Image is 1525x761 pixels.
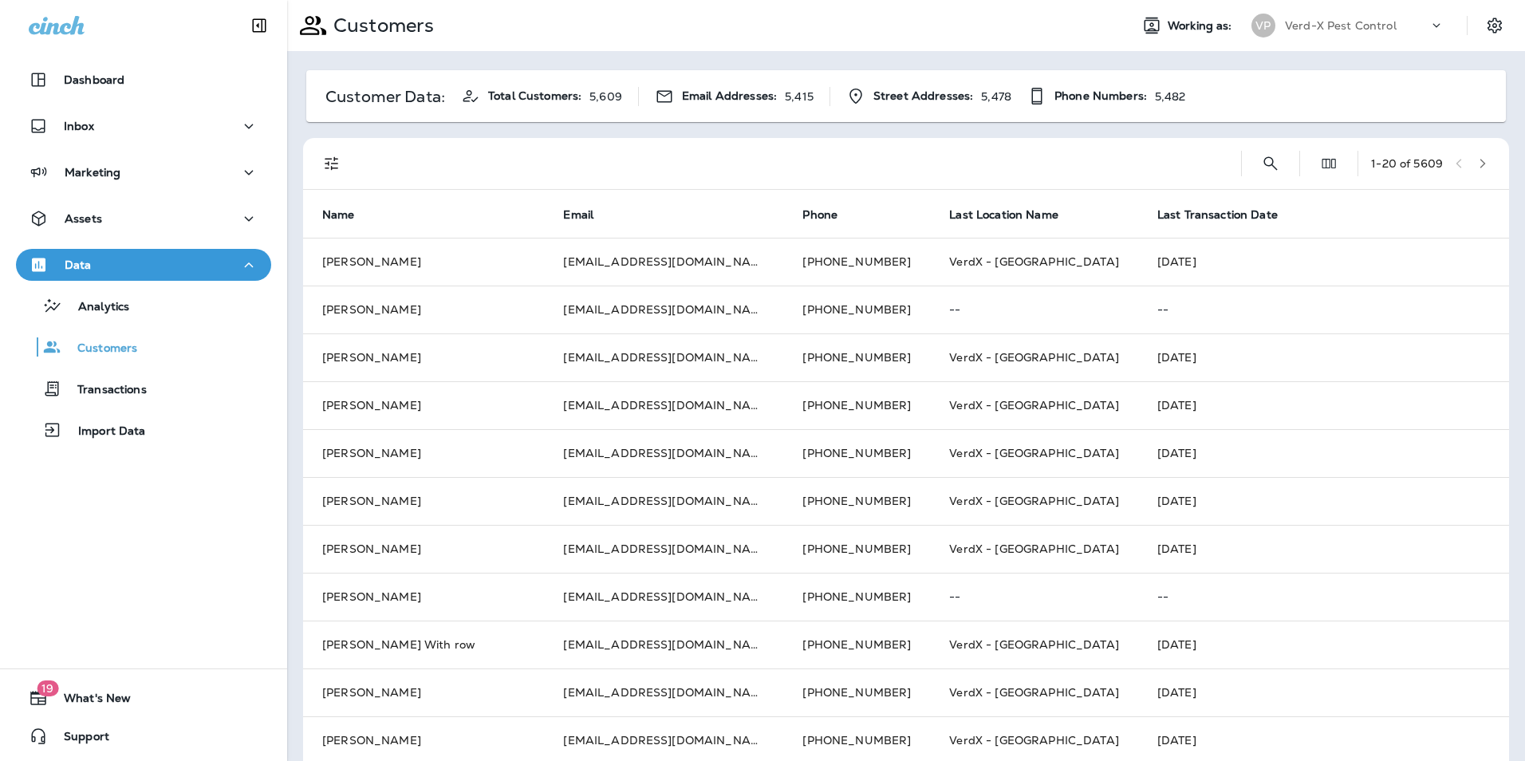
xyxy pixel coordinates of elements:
button: Edit Fields [1313,148,1345,179]
td: [DATE] [1138,381,1509,429]
p: 5,478 [981,90,1011,103]
td: [EMAIL_ADDRESS][DOMAIN_NAME] [544,238,783,286]
button: Search Customers [1255,148,1287,179]
p: Transactions [61,383,147,398]
span: VerdX - [GEOGRAPHIC_DATA] [949,542,1119,556]
td: [PHONE_NUMBER] [783,333,930,381]
span: VerdX - [GEOGRAPHIC_DATA] [949,446,1119,460]
span: Street Addresses: [873,89,973,103]
td: [PHONE_NUMBER] [783,525,930,573]
p: Dashboard [64,73,124,86]
span: Last Transaction Date [1157,208,1278,222]
td: [EMAIL_ADDRESS][DOMAIN_NAME] [544,381,783,429]
span: VerdX - [GEOGRAPHIC_DATA] [949,685,1119,700]
span: Phone [802,207,858,222]
p: -- [1157,590,1490,603]
span: VerdX - [GEOGRAPHIC_DATA] [949,494,1119,508]
td: [PHONE_NUMBER] [783,621,930,668]
td: [DATE] [1138,668,1509,716]
button: Settings [1480,11,1509,40]
p: -- [949,303,1119,316]
td: [DATE] [1138,429,1509,477]
td: [PHONE_NUMBER] [783,477,930,525]
button: Support [16,720,271,752]
button: Data [16,249,271,281]
span: Email [563,208,593,222]
td: [PERSON_NAME] With row [303,621,544,668]
td: [PERSON_NAME] [303,477,544,525]
div: VP [1251,14,1275,37]
button: Collapse Sidebar [237,10,282,41]
td: [PERSON_NAME] [303,525,544,573]
span: VerdX - [GEOGRAPHIC_DATA] [949,254,1119,269]
p: Marketing [65,166,120,179]
p: Analytics [62,300,129,315]
button: Dashboard [16,64,271,96]
td: [EMAIL_ADDRESS][DOMAIN_NAME] [544,333,783,381]
span: Last Transaction Date [1157,207,1298,222]
span: Working as: [1168,19,1235,33]
span: Name [322,207,376,222]
td: [EMAIL_ADDRESS][DOMAIN_NAME] [544,573,783,621]
td: [PERSON_NAME] [303,573,544,621]
td: [PHONE_NUMBER] [783,381,930,429]
td: [PERSON_NAME] [303,333,544,381]
p: 5,609 [589,90,622,103]
span: Email Addresses: [682,89,777,103]
span: Phone [802,208,837,222]
span: Email [563,207,614,222]
td: [EMAIL_ADDRESS][DOMAIN_NAME] [544,621,783,668]
p: Inbox [64,120,94,132]
span: 19 [37,680,58,696]
p: Customers [61,341,137,357]
span: Total Customers: [488,89,581,103]
td: [PERSON_NAME] [303,381,544,429]
span: VerdX - [GEOGRAPHIC_DATA] [949,637,1119,652]
p: 5,415 [785,90,814,103]
span: Last Location Name [949,208,1058,222]
span: VerdX - [GEOGRAPHIC_DATA] [949,733,1119,747]
button: Assets [16,203,271,235]
button: Marketing [16,156,271,188]
button: Filters [316,148,348,179]
td: [PHONE_NUMBER] [783,238,930,286]
p: Data [65,258,92,271]
td: [DATE] [1138,525,1509,573]
p: Customer Data: [325,90,445,103]
td: [PHONE_NUMBER] [783,668,930,716]
td: [EMAIL_ADDRESS][DOMAIN_NAME] [544,429,783,477]
span: Name [322,208,355,222]
p: Verd-X Pest Control [1285,19,1397,32]
td: [DATE] [1138,238,1509,286]
button: Transactions [16,372,271,405]
p: 5,482 [1155,90,1186,103]
td: [PERSON_NAME] [303,668,544,716]
button: 19What's New [16,682,271,714]
span: Last Location Name [949,207,1079,222]
td: [DATE] [1138,621,1509,668]
span: VerdX - [GEOGRAPHIC_DATA] [949,350,1119,365]
p: Assets [65,212,102,225]
p: -- [1157,303,1490,316]
button: Customers [16,330,271,364]
div: 1 - 20 of 5609 [1371,157,1443,170]
td: [PERSON_NAME] [303,238,544,286]
td: [DATE] [1138,333,1509,381]
td: [PERSON_NAME] [303,286,544,333]
button: Inbox [16,110,271,142]
span: What's New [48,692,131,711]
p: Customers [327,14,434,37]
span: VerdX - [GEOGRAPHIC_DATA] [949,398,1119,412]
td: [EMAIL_ADDRESS][DOMAIN_NAME] [544,286,783,333]
td: [PHONE_NUMBER] [783,573,930,621]
span: Phone Numbers: [1054,89,1147,103]
td: [EMAIL_ADDRESS][DOMAIN_NAME] [544,525,783,573]
td: [EMAIL_ADDRESS][DOMAIN_NAME] [544,668,783,716]
td: [PERSON_NAME] [303,429,544,477]
td: [PHONE_NUMBER] [783,429,930,477]
td: [DATE] [1138,477,1509,525]
td: [PHONE_NUMBER] [783,286,930,333]
p: Import Data [62,424,146,440]
span: Support [48,730,109,749]
td: [EMAIL_ADDRESS][DOMAIN_NAME] [544,477,783,525]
